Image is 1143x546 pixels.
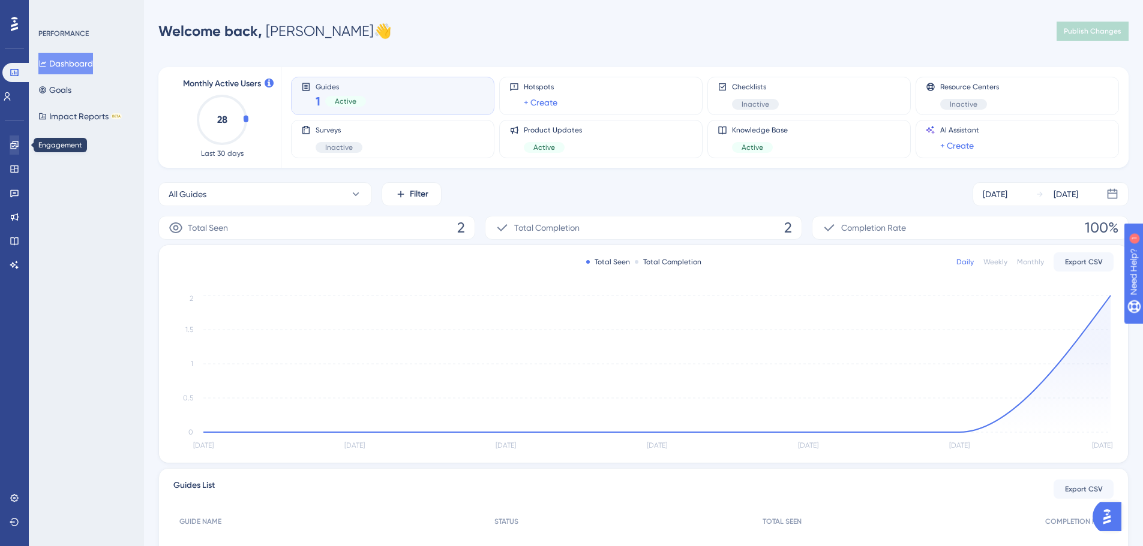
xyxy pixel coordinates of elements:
div: Monthly [1017,257,1044,267]
button: Dashboard [38,53,93,74]
span: AI Assistant [940,125,979,135]
div: Daily [956,257,974,267]
button: Impact ReportsBETA [38,105,122,127]
span: Active [335,96,356,106]
span: All Guides [169,187,206,201]
button: All Guides [158,182,372,206]
text: 28 [217,114,227,125]
tspan: 0.5 [183,394,193,402]
div: Total Completion [635,257,701,267]
tspan: [DATE] [1092,441,1112,450]
button: Export CSV [1054,479,1114,499]
span: Inactive [950,99,977,109]
span: 2 [457,218,465,237]
div: PERFORMANCE [38,29,89,38]
span: GUIDE NAME [179,517,221,526]
span: 100% [1085,218,1118,237]
span: Welcome back, [158,22,262,40]
div: Total Seen [586,257,630,267]
iframe: UserGuiding AI Assistant Launcher [1093,499,1129,535]
span: Guides List [173,478,215,500]
tspan: [DATE] [344,441,365,450]
tspan: [DATE] [949,441,970,450]
span: Resource Centers [940,82,999,92]
span: Export CSV [1065,484,1103,494]
tspan: [DATE] [496,441,516,450]
button: Goals [38,79,71,101]
span: Inactive [742,99,769,109]
tspan: 1.5 [185,325,193,334]
span: Completion Rate [841,221,906,235]
button: Filter [382,182,442,206]
tspan: [DATE] [193,441,214,450]
tspan: 1 [191,360,193,368]
span: Checklists [732,82,779,92]
tspan: [DATE] [798,441,818,450]
tspan: 0 [188,428,193,436]
span: COMPLETION RATE [1045,517,1108,526]
span: 1 [316,93,320,110]
span: Surveys [316,125,362,135]
span: TOTAL SEEN [763,517,802,526]
span: Knowledge Base [732,125,788,135]
tspan: [DATE] [647,441,667,450]
div: [DATE] [983,187,1007,201]
span: Total Seen [188,221,228,235]
span: Need Help? [28,3,75,17]
span: Hotspots [524,82,557,92]
span: Export CSV [1065,257,1103,267]
div: BETA [111,113,122,119]
span: Filter [410,187,428,201]
div: [DATE] [1054,187,1078,201]
span: STATUS [494,517,518,526]
button: Export CSV [1054,252,1114,272]
a: + Create [940,138,974,153]
span: Last 30 days [201,149,244,158]
a: + Create [524,95,557,110]
div: [PERSON_NAME] 👋 [158,22,392,41]
span: Inactive [325,143,353,152]
span: Active [533,143,555,152]
span: 2 [784,218,792,237]
span: Active [742,143,763,152]
span: Monthly Active Users [183,77,261,91]
tspan: 2 [190,294,193,303]
div: 1 [83,6,87,16]
button: Publish Changes [1057,22,1129,41]
span: Guides [316,82,366,91]
span: Publish Changes [1064,26,1121,36]
span: Product Updates [524,125,582,135]
span: Total Completion [514,221,580,235]
div: Weekly [983,257,1007,267]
